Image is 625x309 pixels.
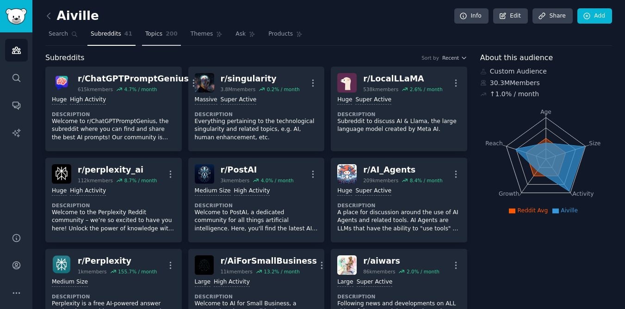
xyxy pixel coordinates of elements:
[337,278,353,287] div: Large
[337,164,357,184] img: AI_Agents
[52,164,71,184] img: perplexity_ai
[355,187,391,196] div: Super Active
[166,30,178,38] span: 200
[410,86,443,93] div: 2.6 % / month
[52,278,88,287] div: Medium Size
[6,8,27,25] img: GummySearch logo
[52,111,175,117] dt: Description
[363,177,398,184] div: 209k members
[363,268,395,275] div: 86k members
[561,207,578,214] span: Aiville
[195,255,214,275] img: AiForSmallBusiness
[191,30,213,38] span: Themes
[214,278,250,287] div: High Activity
[410,177,443,184] div: 8.4 % / month
[331,158,467,242] a: AI_Agentsr/AI_Agents209kmembers8.4% / monthHugeSuper ActiveDescriptionA place for discussion arou...
[532,8,572,24] a: Share
[195,209,318,233] p: Welcome to PostAI, a dedicated community for all things artificial intelligence. Here, you'll fin...
[480,67,612,76] div: Custom Audience
[52,117,175,142] p: Welcome to r/ChatGPTPromptGenius, the subreddit where you can find and share the best AI prompts!...
[220,255,317,267] div: r/ AiForSmallBusiness
[142,27,181,46] a: Topics200
[52,209,175,233] p: Welcome to the Perplexity Reddit community – we’re so excited to have you here! Unlock the power ...
[52,202,175,209] dt: Description
[363,86,398,93] div: 538k members
[78,73,189,85] div: r/ ChatGPTPromptGenius
[195,96,217,105] div: Massive
[118,268,157,275] div: 155.7 % / month
[267,86,300,93] div: 0.2 % / month
[78,86,113,93] div: 615k members
[195,111,318,117] dt: Description
[268,30,293,38] span: Products
[589,140,600,146] tspan: Size
[124,177,157,184] div: 8.7 % / month
[87,27,136,46] a: Subreddits41
[91,30,121,38] span: Subreddits
[52,187,67,196] div: Huge
[331,67,467,151] a: LocalLLaMAr/LocalLLaMA538kmembers2.6% / monthHugeSuper ActiveDescriptionSubreddit to discuss AI &...
[188,67,325,151] a: singularityr/singularity3.8Mmembers0.2% / monthMassiveSuper ActiveDescriptionEverything pertainin...
[78,177,113,184] div: 112k members
[221,177,250,184] div: 3k members
[264,268,300,275] div: 13.2 % / month
[454,8,489,24] a: Info
[195,202,318,209] dt: Description
[355,96,391,105] div: Super Active
[540,109,551,115] tspan: Age
[442,55,467,61] button: Recent
[70,187,106,196] div: High Activity
[145,30,162,38] span: Topics
[124,30,132,38] span: 41
[195,164,214,184] img: PostAI
[407,268,439,275] div: 2.0 % / month
[577,8,612,24] a: Add
[572,191,594,197] tspan: Activity
[363,73,442,85] div: r/ LocalLLaMA
[78,255,157,267] div: r/ Perplexity
[337,117,461,134] p: Subreddit to discuss AI & Llama, the large language model created by Meta AI.
[337,73,357,93] img: LocalLLaMA
[195,278,210,287] div: Large
[221,86,256,93] div: 3.8M members
[337,187,352,196] div: Huge
[45,9,99,24] h2: Aiville
[337,96,352,105] div: Huge
[261,177,294,184] div: 4.0 % / month
[480,52,553,64] span: About this audience
[195,73,214,93] img: singularity
[234,187,270,196] div: High Activity
[49,30,68,38] span: Search
[480,78,612,88] div: 30.3M Members
[220,268,252,275] div: 11k members
[78,268,107,275] div: 1k members
[232,27,259,46] a: Ask
[337,202,461,209] dt: Description
[421,55,439,61] div: Sort by
[188,158,325,242] a: PostAIr/PostAI3kmembers4.0% / monthMedium SizeHigh ActivityDescriptionWelcome to PostAI, a dedica...
[485,140,503,146] tspan: Reach
[265,27,306,46] a: Products
[187,27,226,46] a: Themes
[337,293,461,300] dt: Description
[52,293,175,300] dt: Description
[363,255,439,267] div: r/ aiwars
[78,164,157,176] div: r/ perplexity_ai
[235,30,246,38] span: Ask
[195,293,318,300] dt: Description
[45,52,85,64] span: Subreddits
[124,86,157,93] div: 4.7 % / month
[337,209,461,233] p: A place for discussion around the use of AI Agents and related tools. AI Agents are LLMs that hav...
[45,27,81,46] a: Search
[337,111,461,117] dt: Description
[52,96,67,105] div: Huge
[490,89,539,99] div: ↑ 1.0 % / month
[221,73,300,85] div: r/ singularity
[45,158,182,242] a: perplexity_air/perplexity_ai112kmembers8.7% / monthHugeHigh ActivityDescriptionWelcome to the Per...
[195,117,318,142] p: Everything pertaining to the technological singularity and related topics, e.g. AI, human enhance...
[363,164,442,176] div: r/ AI_Agents
[221,164,294,176] div: r/ PostAI
[337,255,357,275] img: aiwars
[493,8,528,24] a: Edit
[70,96,106,105] div: High Activity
